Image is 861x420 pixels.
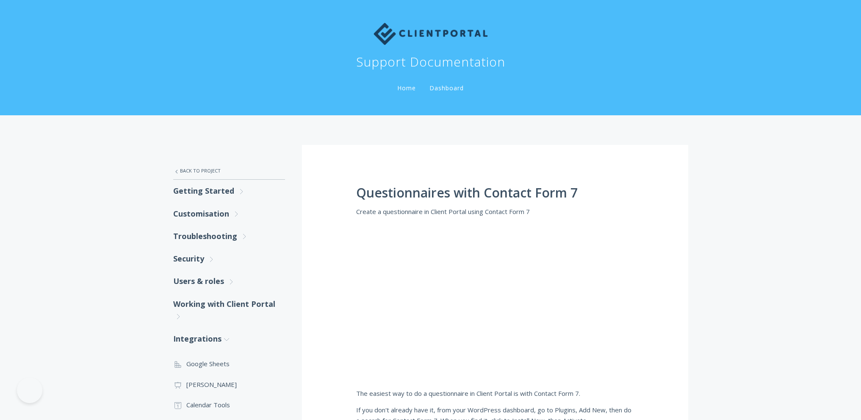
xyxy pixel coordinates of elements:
[173,225,285,248] a: Troubleshooting
[173,293,285,328] a: Working with Client Portal
[356,206,634,217] p: Create a questionnaire in Client Portal using Contact Form 7
[173,180,285,202] a: Getting Started
[173,203,285,225] a: Customisation
[173,328,285,350] a: Integrations
[356,53,505,70] h1: Support Documentation
[173,374,285,395] a: [PERSON_NAME]
[173,248,285,270] a: Security
[356,223,634,375] iframe: Questionnaires With Contact Form 7
[396,84,418,92] a: Home
[173,353,285,374] a: Google Sheets
[428,84,465,92] a: Dashboard
[173,395,285,415] a: Calendar Tools
[17,378,42,403] iframe: Toggle Customer Support
[173,162,285,180] a: Back to Project
[356,388,634,398] p: The easiest way to do a questionnaire in Client Portal is with Contact Form 7.
[173,270,285,292] a: Users & roles
[356,186,634,200] h1: Questionnaires with Contact Form 7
